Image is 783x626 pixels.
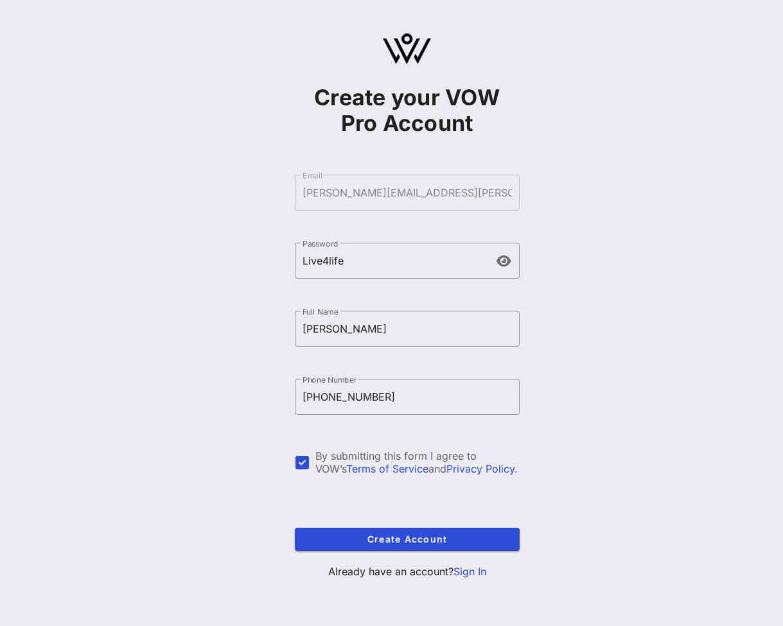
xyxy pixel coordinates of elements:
span: Create Account [305,534,509,544]
div: By submitting this form I agree to VOW’s and . [315,449,520,475]
button: Create Account [295,528,520,551]
a: Sign In [453,565,486,578]
h1: Create your VOW Pro Account [295,85,520,136]
img: logo.svg [383,33,431,64]
label: Full Name [303,307,339,317]
button: append icon [497,255,511,268]
a: Privacy Policy [446,462,515,475]
label: Phone Number [303,375,356,385]
label: Email [303,171,322,180]
p: Already have an account? [295,564,520,579]
label: Password [303,239,339,248]
a: Terms of Service [346,462,428,475]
